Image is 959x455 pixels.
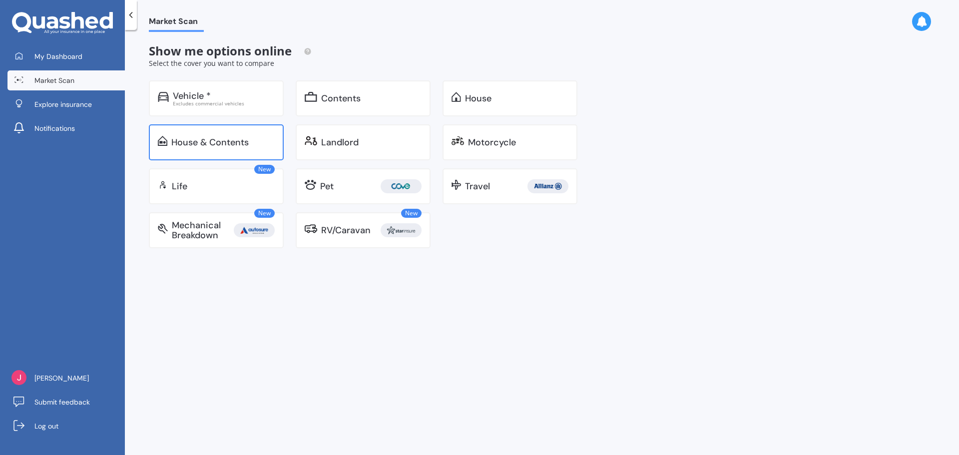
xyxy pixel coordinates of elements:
[452,136,464,146] img: motorbike.c49f395e5a6966510904.svg
[11,370,26,385] img: ACg8ocJ1TTCT_0Dd92fzCi_mYbaCYxzr38hiCFBF0nBaCEvg79uM=s96-c
[321,137,359,147] div: Landlord
[321,93,361,103] div: Contents
[149,58,274,68] span: Select the cover you want to compare
[7,94,125,114] a: Explore insurance
[34,421,58,431] span: Log out
[7,118,125,138] a: Notifications
[158,92,169,102] img: car.f15378c7a67c060ca3f3.svg
[305,136,317,146] img: landlord.470ea2398dcb263567d0.svg
[468,137,516,147] div: Motorcycle
[172,181,187,191] div: Life
[7,46,125,66] a: My Dashboard
[34,99,92,109] span: Explore insurance
[452,92,461,102] img: home.91c183c226a05b4dc763.svg
[7,416,125,436] a: Log out
[401,209,422,218] span: New
[149,16,204,30] span: Market Scan
[529,179,566,193] img: Allianz.webp
[465,93,491,103] div: House
[34,51,82,61] span: My Dashboard
[34,397,90,407] span: Submit feedback
[7,392,125,412] a: Submit feedback
[383,179,420,193] img: Cove.webp
[34,75,74,85] span: Market Scan
[305,224,317,234] img: rv.0245371a01b30db230af.svg
[305,180,316,190] img: pet.71f96884985775575a0d.svg
[158,180,168,190] img: life.f720d6a2d7cdcd3ad642.svg
[171,137,249,147] div: House & Contents
[7,368,125,388] a: [PERSON_NAME]
[296,168,431,204] a: Pet
[383,223,420,237] img: Star.webp
[158,136,167,146] img: home-and-contents.b802091223b8502ef2dd.svg
[173,101,275,106] div: Excludes commercial vehicles
[254,209,275,218] span: New
[34,123,75,133] span: Notifications
[7,70,125,90] a: Market Scan
[149,42,312,59] span: Show me options online
[34,373,89,383] span: [PERSON_NAME]
[321,225,371,235] div: RV/Caravan
[320,181,334,191] div: Pet
[254,165,275,174] span: New
[236,223,273,237] img: Autosure.webp
[305,92,317,102] img: content.01f40a52572271636b6f.svg
[173,91,211,101] div: Vehicle *
[158,224,168,234] img: mbi.6615ef239df2212c2848.svg
[465,181,490,191] div: Travel
[452,180,461,190] img: travel.bdda8d6aa9c3f12c5fe2.svg
[172,220,234,240] div: Mechanical Breakdown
